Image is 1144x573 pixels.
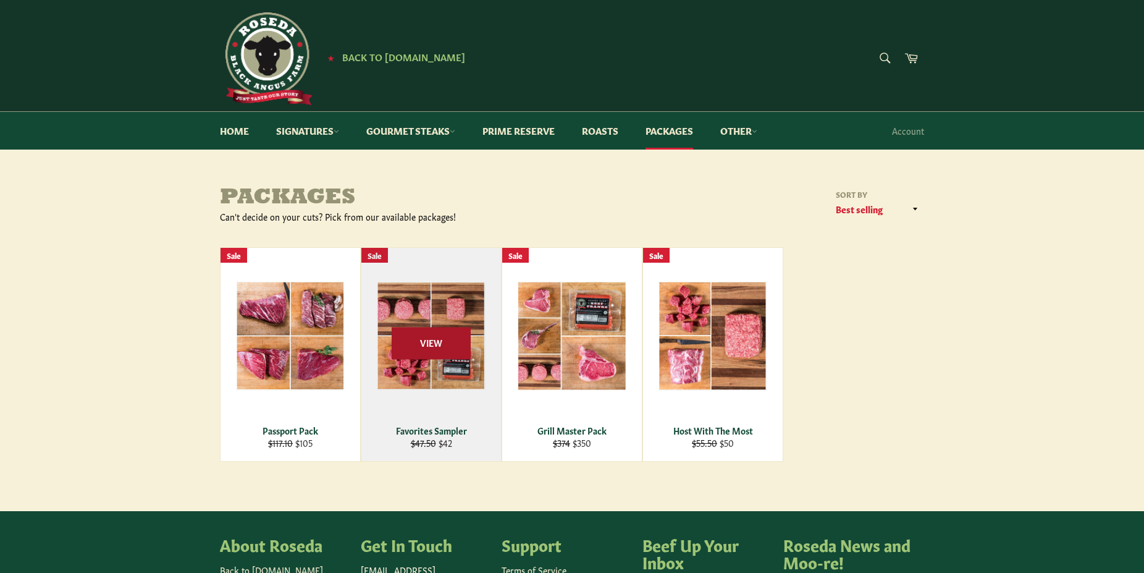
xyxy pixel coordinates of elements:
s: $374 [553,436,570,449]
a: Favorites Sampler Favorites Sampler $47.50 $42 View [361,247,502,462]
img: Passport Pack [236,281,345,390]
s: $55.50 [692,436,717,449]
a: Home [208,112,261,150]
a: Grill Master Pack Grill Master Pack $374 $350 [502,247,642,462]
a: Host With The Most Host With The Most $55.50 $50 [642,247,783,462]
a: Packages [633,112,705,150]
a: Prime Reserve [470,112,567,150]
div: Grill Master Pack [510,425,634,436]
img: Host With The Most [658,281,767,391]
h4: About Roseda [220,536,348,553]
label: Sort by [831,189,924,200]
h4: Beef Up Your Inbox [642,536,771,570]
div: $350 [510,437,634,449]
div: Passport Pack [229,425,353,436]
a: Passport Pack Passport Pack $117.10 $105 [220,247,361,462]
s: $117.10 [268,436,293,449]
a: Account [886,112,930,149]
div: $50 [651,437,775,449]
span: View [392,328,471,359]
a: Gourmet Steaks [354,112,468,150]
a: Other [708,112,770,150]
h4: Support [502,536,630,553]
img: Grill Master Pack [518,281,626,391]
div: Sale [502,248,529,263]
div: Sale [221,248,247,263]
div: Host With The Most [651,425,775,436]
a: Roasts [570,112,631,150]
span: ★ [327,53,334,62]
div: Favorites Sampler [369,425,494,436]
span: Back to [DOMAIN_NAME] [342,50,465,63]
h4: Get In Touch [361,536,489,553]
h4: Roseda News and Moo-re! [783,536,912,570]
h1: Packages [220,186,572,211]
a: Signatures [264,112,351,150]
div: Can't decide on your cuts? Pick from our available packages! [220,211,572,223]
div: Sale [643,248,670,263]
a: ★ Back to [DOMAIN_NAME] [321,53,465,62]
div: $105 [229,437,353,449]
img: Roseda Beef [220,12,313,105]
